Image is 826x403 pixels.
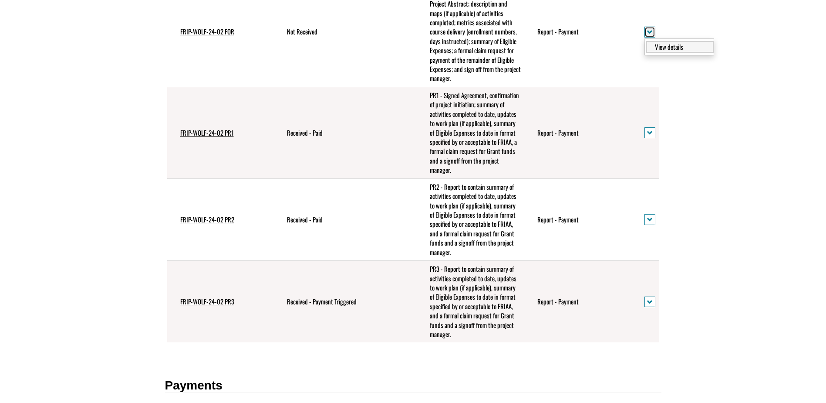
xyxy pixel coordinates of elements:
td: FRIP-WOLF-24-02 PR1 [167,87,274,178]
td: Received - Paid [274,178,416,260]
td: PR2 - Report to contain summary of activities completed to date, updates to work plan (if applica... [417,178,525,260]
button: action menu [644,27,655,38]
td: Received - Payment Triggered [274,261,416,343]
td: FRIP-WOLF-24-02 PR3 [167,261,274,343]
td: action menu [631,178,659,260]
td: Report - Payment [524,87,631,178]
td: Received - Paid [274,87,416,178]
a: FRIP-WOLF-24-02 PR2 [180,215,234,224]
h2: Payments [165,379,661,393]
a: FRIP-WOLF-24-02 FOR [180,27,234,36]
td: FRIP-WOLF-24-02 PR2 [167,178,274,260]
td: PR1 - Signed Agreement, confirmation of project initiation; summary of activities completed to da... [417,87,525,178]
button: action menu [644,127,655,138]
td: Report - Payment [524,261,631,343]
td: PR3 - Report to contain summary of activities completed to date, updates to work plan (if applica... [417,261,525,343]
td: action menu [631,87,659,178]
td: Report - Payment [524,178,631,260]
button: action menu [644,214,655,225]
td: action menu [631,261,659,343]
a: FRIP-WOLF-24-02 PR3 [180,297,234,306]
button: action menu [644,297,655,307]
a: FRIP-WOLF-24-02 PR1 [180,128,234,137]
a: View details [646,41,714,53]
